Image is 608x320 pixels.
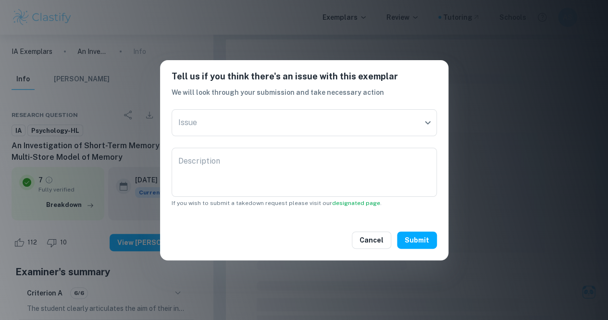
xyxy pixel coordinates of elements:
button: Submit [397,231,437,249]
button: Cancel [352,231,391,249]
a: designated page [332,200,380,206]
h6: Tell us if you think there's an issue with this exemplar [172,70,437,83]
span: If you wish to submit a takedown request please visit our . [172,200,382,206]
h6: We will look through your submission and take necessary action [172,87,437,98]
